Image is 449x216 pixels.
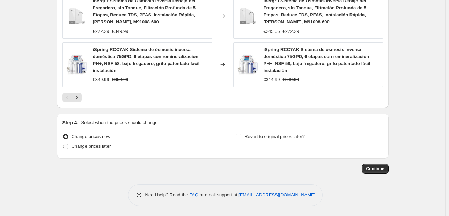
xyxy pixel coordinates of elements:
span: Change prices now [72,134,110,139]
a: FAQ [189,192,198,197]
img: 51w_oXdl6zL_80x.jpg [66,6,87,27]
span: Revert to original prices later? [244,134,305,139]
p: Select when the prices should change [81,119,157,126]
button: Continue [362,164,389,174]
span: Need help? Read the [145,192,190,197]
img: 81S6cCoSCtL_80x.jpg [237,54,258,75]
img: 51w_oXdl6zL_80x.jpg [237,6,258,27]
span: iSpring RCC7AK Sistema de ósmosis inversa doméstica 75GPD, 6 etapas con remineralización PH+, NSF... [264,47,370,73]
span: iSpring RCC7AK Sistema de ósmosis inversa doméstica 75GPD, 6 etapas con remineralización PH+, NSF... [93,47,200,73]
div: €314.99 [264,76,280,83]
strike: €272.29 [283,28,299,35]
strike: €349.99 [112,28,128,35]
nav: Pagination [62,93,82,102]
strike: €349.99 [283,76,299,83]
h2: Step 4. [62,119,79,126]
span: or email support at [198,192,238,197]
img: 81S6cCoSCtL_80x.jpg [66,54,87,75]
div: €349.99 [93,76,109,83]
span: Change prices later [72,144,111,149]
div: €272.29 [93,28,109,35]
a: [EMAIL_ADDRESS][DOMAIN_NAME] [238,192,315,197]
button: Next [72,93,82,102]
strike: €353.99 [112,76,128,83]
div: €245.06 [264,28,280,35]
span: Continue [366,166,384,172]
